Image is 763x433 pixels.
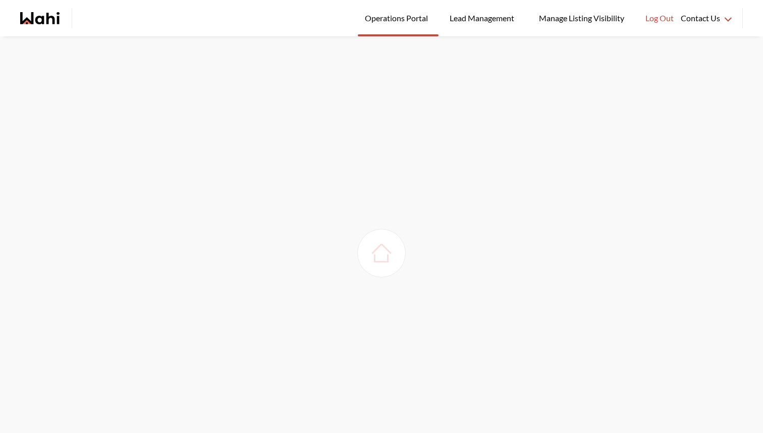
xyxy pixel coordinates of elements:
span: Lead Management [450,12,518,25]
img: loading house image [367,239,396,267]
span: Manage Listing Visibility [536,12,627,25]
a: Wahi homepage [20,12,60,24]
span: Operations Portal [365,12,431,25]
span: Log Out [645,12,674,25]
